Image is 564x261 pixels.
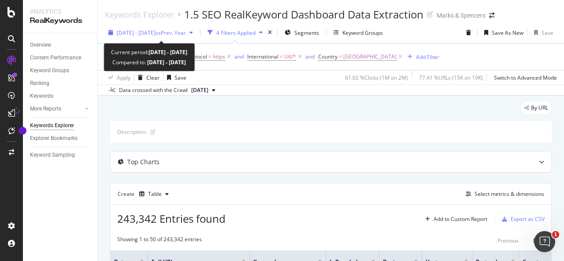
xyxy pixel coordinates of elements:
[434,217,487,222] div: Add to Custom Report
[511,215,545,223] div: Export as CSV
[117,235,202,246] div: Showing 1 to 50 of 243,342 entries
[163,70,186,85] button: Save
[208,53,211,60] span: =
[30,66,91,75] a: Keyword Groups
[146,59,186,66] b: [DATE] - [DATE]
[330,26,386,40] button: Keyword Groups
[105,70,130,85] button: Apply
[234,52,244,61] button: and
[481,26,523,40] button: Save As New
[187,53,207,60] span: Protocol
[531,105,548,110] span: By URL
[117,74,130,81] div: Apply
[112,57,186,67] div: Compared to:
[30,121,74,130] div: Keywords Explorer
[533,235,545,246] button: Next
[30,151,91,160] a: Keyword Sampling
[497,235,519,246] button: Previous
[134,70,160,85] button: Clear
[30,16,90,26] div: RealKeywords
[305,53,315,60] div: and
[184,7,423,22] div: 1.5 SEO RealKeyword Dashboard Data Extraction
[30,134,78,143] div: Explorer Bookmarks
[542,29,553,37] div: Save
[30,66,69,75] div: Keyword Groups
[105,26,197,40] button: [DATE] - [DATE]vsPrev. Year
[127,158,160,166] div: Top Charts
[533,237,545,244] div: Next
[148,48,187,56] b: [DATE] - [DATE]
[280,53,283,60] span: =
[30,40,51,50] div: Overview
[156,29,186,37] span: vs Prev. Year
[531,26,553,40] button: Save
[294,29,319,37] span: Segments
[136,187,172,201] button: Table
[105,10,174,19] a: Keywords Explorer
[30,121,91,130] a: Keywords Explorer
[118,187,172,201] div: Create
[318,53,338,60] span: Country
[281,26,323,40] button: Segments
[339,53,342,60] span: =
[146,74,160,81] div: Clear
[419,74,483,81] div: 77.41 % URLs ( 15K on 19K )
[343,51,397,63] span: [GEOGRAPHIC_DATA]
[188,85,219,96] button: [DATE]
[490,70,557,85] button: Switch to Advanced Mode
[437,11,486,20] div: Marks & Spencers
[521,102,552,114] div: legacy label
[416,53,439,61] div: Add Filter
[305,52,315,61] button: and
[422,212,487,226] button: Add to Custom Report
[345,74,408,81] div: 61.02 % Clicks ( 1M on 2M )
[117,128,147,136] div: Description:
[204,26,266,40] button: 4 Filters Applied
[30,7,90,16] div: Analytics
[492,29,523,37] div: Save As New
[30,53,81,62] div: Content Performance
[174,74,186,81] div: Save
[404,51,439,62] button: Add Filter
[30,40,91,50] a: Overview
[534,231,555,252] iframe: Intercom live chat
[494,74,557,81] div: Switch to Advanced Mode
[552,231,559,238] span: 1
[119,86,188,94] div: Data crossed with the Crawl
[30,104,61,114] div: More Reports
[216,29,256,37] div: 4 Filters Applied
[148,191,162,197] div: Table
[117,29,156,37] span: [DATE] - [DATE]
[30,134,91,143] a: Explorer Bookmarks
[30,79,91,88] a: Ranking
[30,92,91,101] a: Keywords
[30,53,91,62] a: Content Performance
[247,53,278,60] span: International
[342,29,383,37] div: Keyword Groups
[19,127,26,135] div: Tooltip anchor
[191,86,208,94] span: 2025 Jun. 5th
[498,212,545,226] button: Export as CSV
[213,51,225,63] span: https
[30,104,82,114] a: More Reports
[30,79,49,88] div: Ranking
[266,28,274,37] div: times
[497,237,519,244] div: Previous
[30,92,53,101] div: Keywords
[234,53,244,60] div: and
[489,12,494,18] div: arrow-right-arrow-left
[30,151,75,160] div: Keyword Sampling
[117,211,226,226] span: 243,342 Entries found
[111,47,187,57] div: Current period:
[475,190,544,198] div: Select metrics & dimensions
[462,189,544,199] button: Select metrics & dimensions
